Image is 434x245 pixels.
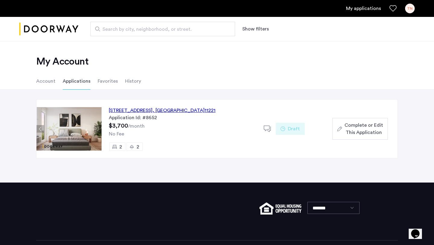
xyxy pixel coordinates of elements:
span: No Fee [109,132,124,136]
span: , [GEOGRAPHIC_DATA] [153,108,205,113]
button: Show or hide filters [242,25,269,33]
a: Favorites [389,5,397,12]
span: $3,700 [109,123,128,129]
img: logo [19,18,78,40]
span: 2 [137,145,139,149]
input: Apartment Search [90,22,235,36]
div: Application Id: #8652 [109,114,256,121]
button: Previous apartment [36,125,44,133]
li: Applications [63,73,90,90]
div: TN [405,4,415,13]
button: Next apartment [94,125,102,133]
li: Favorites [98,73,118,90]
span: Complete or Edit This Application [344,122,383,136]
h2: My Account [36,56,398,68]
img: equal-housing.png [259,202,301,215]
li: History [125,73,141,90]
span: 2 [119,145,122,149]
sub: /month [128,124,145,129]
button: button [332,118,388,140]
img: Apartment photo [36,107,102,151]
span: Draft [288,125,300,132]
li: Account [36,73,55,90]
span: Search by city, neighborhood, or street. [102,26,218,33]
a: Cazamio logo [19,18,78,40]
div: [STREET_ADDRESS] 11221 [109,107,215,114]
a: My application [346,5,381,12]
iframe: chat widget [409,221,428,239]
select: Language select [307,202,360,214]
